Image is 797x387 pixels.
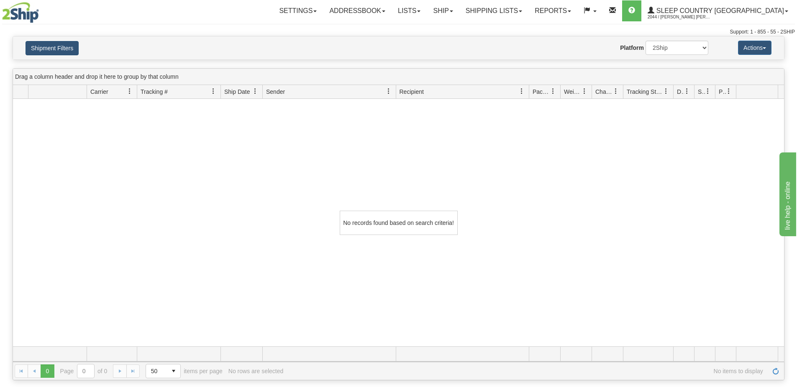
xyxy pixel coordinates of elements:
span: Sender [266,88,285,96]
a: Carrier filter column settings [123,84,137,98]
a: Pickup Status filter column settings [722,84,736,98]
a: Shipping lists [459,0,528,21]
a: Sender filter column settings [382,84,396,98]
button: Shipment Filters [26,41,79,55]
span: Pickup Status [719,88,726,96]
a: Delivery Status filter column settings [680,84,694,98]
div: Support: 1 - 855 - 55 - 2SHIP [2,28,795,36]
div: grid grouping header [13,69,784,85]
a: Ship [427,0,459,21]
span: No items to display [289,368,763,374]
span: Sleep Country [GEOGRAPHIC_DATA] [654,7,784,14]
span: Recipient [400,88,424,96]
a: Settings [273,0,323,21]
a: Addressbook [323,0,392,21]
a: Weight filter column settings [577,84,592,98]
span: Ship Date [224,88,250,96]
iframe: chat widget [778,151,796,236]
a: Tracking Status filter column settings [659,84,673,98]
div: No records found based on search criteria! [340,211,458,235]
img: logo2044.jpg [2,2,39,23]
span: Page 0 [41,364,54,378]
div: live help - online [6,5,77,15]
label: Platform [620,44,644,52]
a: Refresh [769,364,782,378]
span: 50 [151,367,162,375]
a: Sleep Country [GEOGRAPHIC_DATA] 2044 / [PERSON_NAME] [PERSON_NAME] [641,0,794,21]
span: Shipment Issues [698,88,705,96]
span: items per page [146,364,223,378]
span: Page sizes drop down [146,364,181,378]
a: Recipient filter column settings [515,84,529,98]
span: Weight [564,88,582,96]
a: Reports [528,0,577,21]
a: Lists [392,0,427,21]
a: Packages filter column settings [546,84,560,98]
button: Actions [738,41,771,55]
span: Tracking Status [627,88,663,96]
span: 2044 / [PERSON_NAME] [PERSON_NAME] [648,13,710,21]
span: select [167,364,180,378]
span: Packages [533,88,550,96]
span: Charge [595,88,613,96]
span: Delivery Status [677,88,684,96]
a: Charge filter column settings [609,84,623,98]
a: Ship Date filter column settings [248,84,262,98]
div: No rows are selected [228,368,284,374]
span: Carrier [90,88,108,96]
a: Tracking # filter column settings [206,84,220,98]
a: Shipment Issues filter column settings [701,84,715,98]
span: Tracking # [141,88,168,96]
span: Page of 0 [60,364,108,378]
